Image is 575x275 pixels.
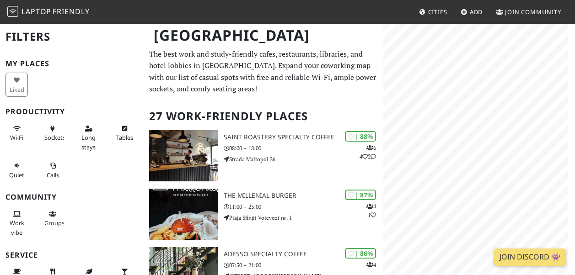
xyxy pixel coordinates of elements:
[53,6,89,16] span: Friendly
[5,193,138,201] h3: Community
[10,133,23,142] span: Stable Wi-Fi
[345,190,376,200] div: | 87%
[5,59,138,68] h3: My Places
[113,121,136,145] button: Tables
[149,189,218,240] img: The Millenial Burger
[494,249,566,266] a: Join Discord 👾
[149,48,378,95] p: The best work and study-friendly cafes, restaurants, libraries, and hotel lobbies in [GEOGRAPHIC_...
[7,4,90,20] a: LaptopFriendly LaptopFriendly
[224,202,383,211] p: 11:00 – 23:00
[44,133,65,142] span: Power sockets
[9,171,24,179] span: Quiet
[5,121,28,145] button: Wi-Fi
[366,202,376,219] p: 4 1
[366,260,376,269] p: 4
[5,251,138,259] h3: Service
[149,130,218,181] img: Saint Roastery Specialty Coffee
[428,8,447,16] span: Cities
[5,206,28,240] button: Work vibe
[7,6,18,17] img: LaptopFriendly
[146,23,382,48] h1: [GEOGRAPHIC_DATA]
[47,171,59,179] span: Video/audio calls
[224,261,383,270] p: 07:30 – 21:00
[415,4,451,20] a: Cities
[492,4,565,20] a: Join Community
[77,121,100,154] button: Long stays
[144,189,383,240] a: The Millenial Burger | 87% 41 The Millenial Burger 11:00 – 23:00 Piața Sfinții Voievozi nr. 1
[224,133,383,141] h3: Saint Roastery Specialty Coffee
[345,131,376,142] div: | 88%
[21,6,51,16] span: Laptop
[116,133,133,142] span: Work-friendly tables
[10,219,24,236] span: People working
[149,102,378,130] h2: 27 Work-Friendly Places
[345,248,376,259] div: | 86%
[505,8,561,16] span: Join Community
[470,8,483,16] span: Add
[224,155,383,164] p: Strada Maltopol 26
[42,158,64,182] button: Calls
[144,130,383,181] a: Saint Roastery Specialty Coffee | 88% 642 Saint Roastery Specialty Coffee 08:00 – 18:00 Strada Ma...
[224,250,383,258] h3: ADESSO Specialty Coffee
[5,23,138,51] h2: Filters
[224,192,383,200] h3: The Millenial Burger
[457,4,487,20] a: Add
[5,158,28,182] button: Quiet
[42,121,64,145] button: Sockets
[42,206,64,231] button: Groups
[360,143,376,161] p: 6 4 2
[81,133,96,151] span: Long stays
[224,144,383,153] p: 08:00 – 18:00
[44,219,64,227] span: Group tables
[224,213,383,222] p: Piața Sfinții Voievozi nr. 1
[5,107,138,116] h3: Productivity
